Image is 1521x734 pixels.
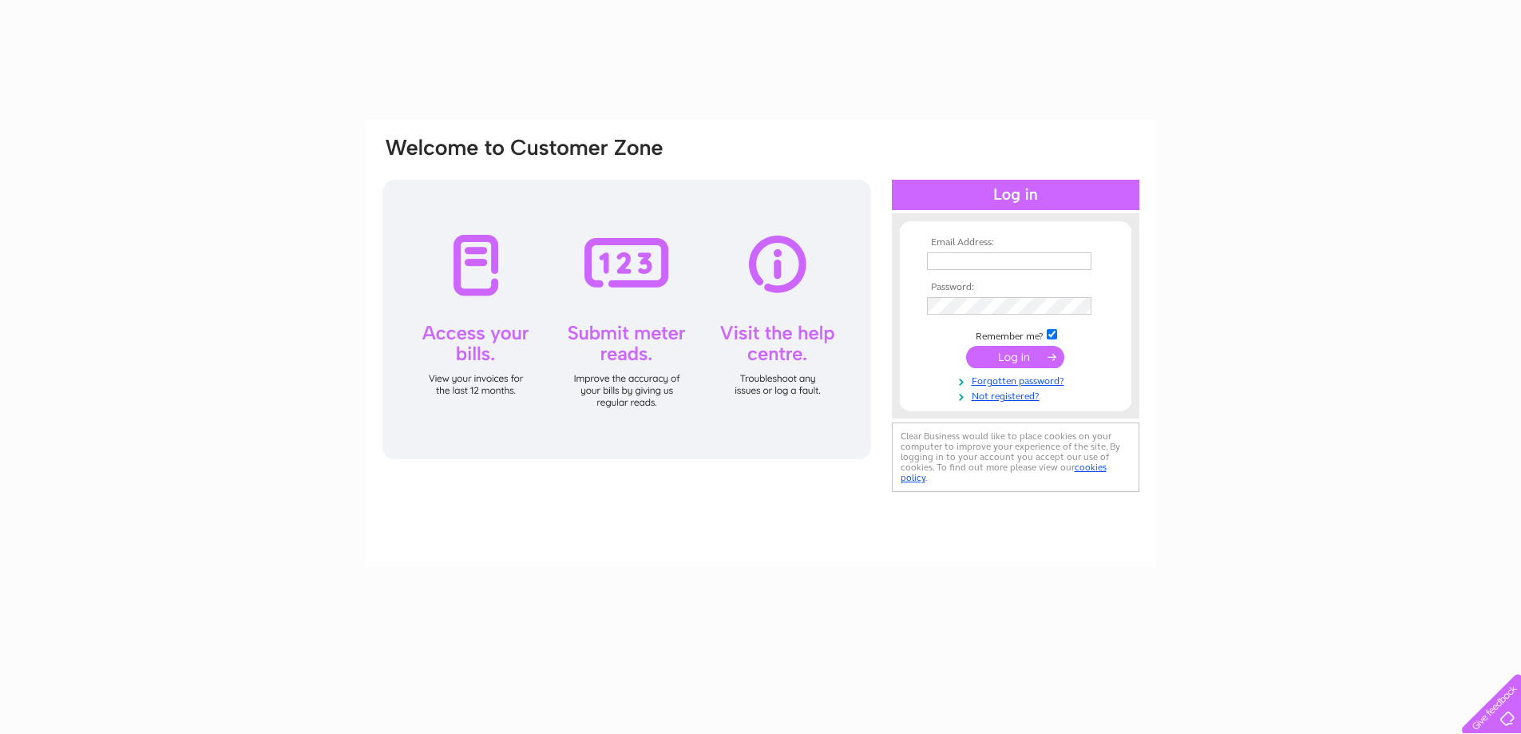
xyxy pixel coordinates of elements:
[966,346,1064,368] input: Submit
[923,282,1108,293] th: Password:
[901,462,1107,483] a: cookies policy
[923,237,1108,248] th: Email Address:
[927,387,1108,403] a: Not registered?
[927,372,1108,387] a: Forgotten password?
[923,327,1108,343] td: Remember me?
[892,423,1139,492] div: Clear Business would like to place cookies on your computer to improve your experience of the sit...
